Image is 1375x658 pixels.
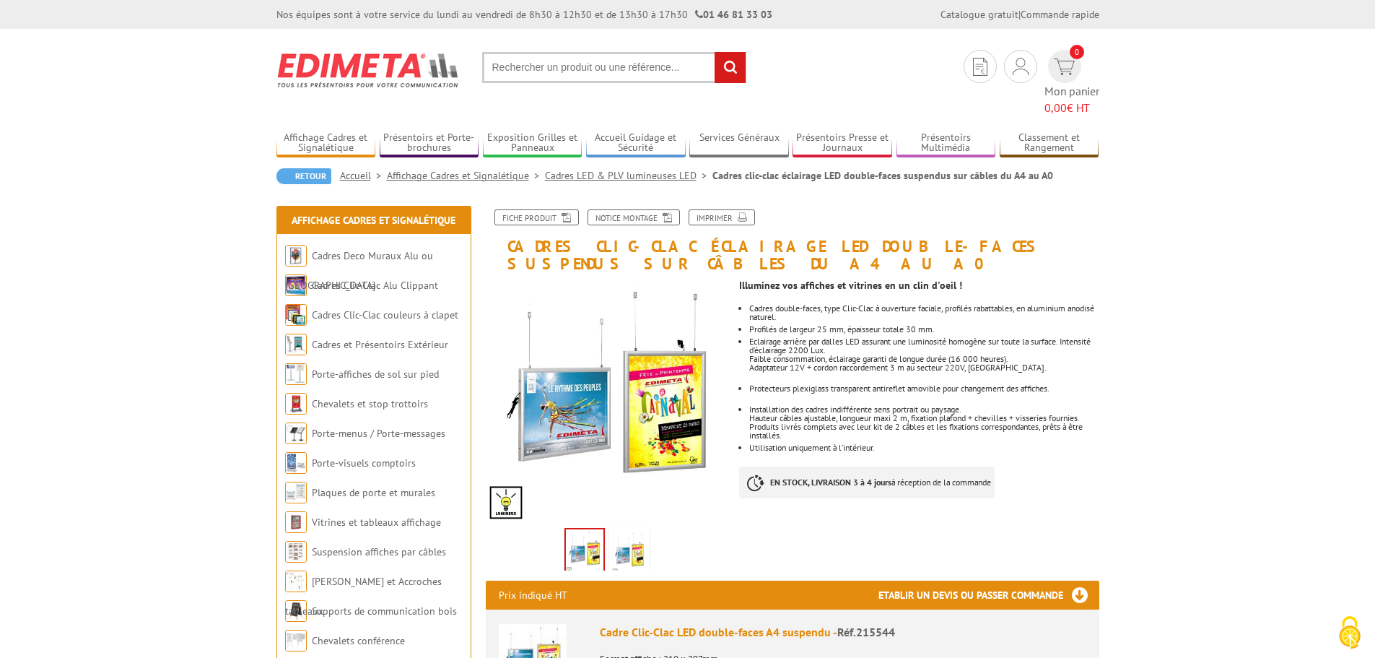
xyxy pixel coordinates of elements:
a: Chevalets conférence [312,634,405,647]
img: Chevalets conférence [285,630,307,651]
a: devis rapide 0 Mon panier 0,00€ HT [1044,50,1099,116]
span: 0 [1070,45,1084,59]
a: [PERSON_NAME] et Accroches tableaux [285,575,442,618]
a: Affichage Cadres et Signalétique [276,131,376,155]
a: Porte-visuels comptoirs [312,456,416,469]
a: Porte-affiches de sol sur pied [312,368,439,381]
div: Nos équipes sont à votre service du lundi au vendredi de 8h30 à 12h30 et de 13h30 à 17h30 [276,7,772,22]
img: devis rapide [1013,58,1029,75]
strong: EN STOCK, LIVRAISON 3 à 4 jours [770,477,891,488]
img: Cookies (fenêtre modale) [1332,615,1368,651]
img: Suspension affiches par câbles [285,541,307,563]
strong: 01 46 81 33 03 [695,8,772,21]
img: Cimaises et Accroches tableaux [285,571,307,592]
li: Cadres clic-clac éclairage LED double-faces suspendus sur câbles du A4 au A0 [712,168,1053,183]
p: Prix indiqué HT [499,581,567,610]
h3: Etablir un devis ou passer commande [878,581,1099,610]
a: Cadres Deco Muraux Alu ou [GEOGRAPHIC_DATA] [285,249,433,292]
a: Accueil Guidage et Sécurité [586,131,686,155]
img: affichage_lumineux_215544.jpg [486,280,729,523]
img: Vitrines et tableaux affichage [285,511,307,533]
a: Cadres et Présentoirs Extérieur [312,338,448,351]
a: Cadres LED & PLV lumineuses LED [545,169,712,182]
a: Commande rapide [1021,8,1099,21]
a: Vitrines et tableaux affichage [312,516,441,529]
button: Cookies (fenêtre modale) [1324,609,1375,658]
a: Présentoirs Multimédia [896,131,996,155]
a: Cadres Clic-Clac Alu Clippant [312,279,438,292]
input: rechercher [715,52,746,83]
a: Notice Montage [588,209,680,225]
strong: Illuminez vos affiches et vitrines en un clin d'oeil ! [739,279,962,292]
a: Affichage Cadres et Signalétique [387,169,545,182]
img: affichage_lumineux_215544.gif [612,531,647,576]
a: Accueil [340,169,387,182]
input: Rechercher un produit ou une référence... [482,52,746,83]
img: devis rapide [1054,59,1075,75]
div: Eclairage arrière par dalles LED assurant une luminosité homogène sur toute la surface. Intensité... [749,337,1099,355]
a: Cadres Clic-Clac couleurs à clapet [312,308,458,321]
a: Chevalets et stop trottoirs [312,397,428,410]
div: Installation des cadres indifférente sens portrait ou paysage. [749,405,1099,414]
h1: Cadres clic-clac éclairage LED double-faces suspendus sur câbles du A4 au A0 [475,209,1110,272]
a: Exposition Grilles et Panneaux [483,131,582,155]
a: Présentoirs et Porte-brochures [380,131,479,155]
a: Services Généraux [689,131,789,155]
span: Réf.215544 [837,625,895,639]
p: Protecteurs plexiglass transparent antireflet amovible pour changement des affiches. [749,384,1099,393]
div: Profilés de largeur 25 mm, épaisseur totale 30 mm. [749,325,1099,334]
div: Hauteur câbles ajustable, longueur maxi 2 m, fixation plafond + chevilles + visseries fournies. [749,414,1099,423]
img: Porte-menus / Porte-messages [285,423,307,444]
div: Cadre Clic-Clac LED double-faces A4 suspendu - [600,624,1086,641]
img: Porte-affiches de sol sur pied [285,363,307,385]
img: Porte-visuels comptoirs [285,452,307,474]
a: Affichage Cadres et Signalétique [292,214,455,227]
div: | [940,7,1099,22]
img: Chevalets et stop trottoirs [285,393,307,415]
p: à réception de la commande [739,467,995,498]
a: Supports de communication bois [312,605,457,618]
a: Fiche produit [494,209,579,225]
span: Mon panier [1044,83,1099,116]
a: Imprimer [689,209,755,225]
img: affichage_lumineux_215544.jpg [566,529,603,574]
a: Porte-menus / Porte-messages [312,427,445,440]
a: Présentoirs Presse et Journaux [793,131,892,155]
img: Edimeta [276,43,460,97]
img: devis rapide [973,58,987,76]
span: € HT [1044,100,1099,116]
span: 0,00 [1044,100,1067,115]
a: Catalogue gratuit [940,8,1018,21]
a: Classement et Rangement [1000,131,1099,155]
img: Cadres Clic-Clac couleurs à clapet [285,304,307,326]
div: Produits livrés complets avec leur kit de 2 câbles et les fixations correspondantes, prêts à être... [749,423,1099,440]
img: Cadres et Présentoirs Extérieur [285,334,307,355]
p: Cadres double-faces, type Clic-Clac à ouverture faciale, profilés rabattables, en aluminium anodi... [749,304,1099,321]
div: Faible consommation, éclairage garanti de longue durée (16 000 heures). [749,355,1099,363]
a: Suspension affiches par câbles [312,545,446,558]
div: Adaptateur 12V + cordon raccordement 3 m au secteur 220V, [GEOGRAPHIC_DATA]. [749,363,1099,372]
p: Utilisation uniquement à l’intérieur. [749,443,1099,452]
a: Retour [276,168,331,184]
a: Plaques de porte et murales [312,486,435,499]
img: Plaques de porte et murales [285,482,307,503]
img: Cadres Deco Muraux Alu ou Bois [285,245,307,267]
